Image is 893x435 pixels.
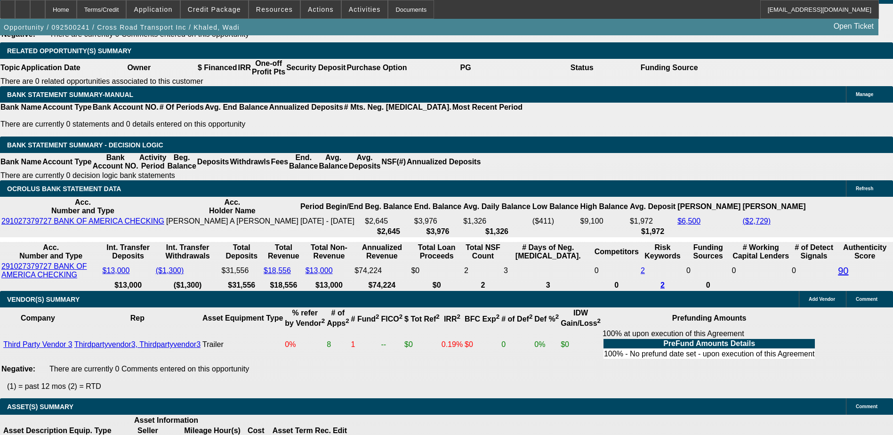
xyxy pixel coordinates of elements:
span: RELATED OPPORTUNITY(S) SUMMARY [7,47,131,55]
th: Avg. End Balance [204,103,269,112]
span: Opportunity / 092500241 / Cross Road Transport Inc / Khaled, Wadi [4,24,240,31]
span: Refresh [856,186,873,191]
th: End. Balance [289,153,318,171]
td: $0 [410,262,463,280]
span: Activities [349,6,381,13]
th: Risk Keywords [640,243,685,261]
th: $3,976 [414,227,462,236]
th: 0 [594,281,639,290]
th: Annualized Revenue [354,243,410,261]
th: Withdrawls [229,153,270,171]
th: # Days of Neg. [MEDICAL_DATA]. [503,243,593,261]
th: Authenticity Score [837,243,892,261]
th: Total Revenue [263,243,304,261]
span: Comment [856,404,877,409]
th: Security Deposit [286,59,346,77]
b: Prefunding Amounts [672,314,747,322]
th: Total Deposits [221,243,263,261]
th: Acc. Number and Type [1,198,165,216]
td: $1,972 [629,217,676,226]
th: $0 [410,281,463,290]
th: Application Date [20,59,80,77]
th: Acc. Number and Type [1,243,101,261]
a: 2 [660,281,665,289]
th: $ Financed [197,59,238,77]
a: 291027379727 BANK OF AMERICA CHECKING [1,262,87,279]
sup: 2 [457,313,460,320]
sup: 2 [436,313,439,320]
th: [PERSON_NAME] [742,198,806,216]
th: $31,556 [221,281,263,290]
th: Int. Transfer Deposits [102,243,154,261]
td: 0% [534,329,559,360]
th: PG [407,59,523,77]
td: ($411) [532,217,579,226]
button: Activities [342,0,388,18]
sup: 2 [496,313,499,320]
th: Account Type [42,153,92,171]
button: Application [127,0,179,18]
td: 2 [464,262,502,280]
span: VENDOR(S) SUMMARY [7,296,80,303]
b: PreFund Amounts Details [663,339,755,347]
th: Total Loan Proceeds [410,243,463,261]
th: Activity Period [139,153,167,171]
a: $13,000 [103,266,130,274]
span: Application [134,6,172,13]
a: $6,500 [677,217,700,225]
td: $3,976 [414,217,462,226]
span: There are currently 0 Comments entered on this opportunity [49,365,249,373]
a: 291027379727 BANK OF AMERICA CHECKING [1,217,164,225]
th: 0 [686,281,730,290]
a: ($2,729) [742,217,771,225]
th: Acc. Holder Name [166,198,299,216]
th: # Mts. Neg. [MEDICAL_DATA]. [344,103,452,112]
sup: 2 [399,313,402,320]
th: NSF(#) [381,153,406,171]
th: Purchase Option [346,59,407,77]
th: ($1,300) [155,281,220,290]
td: -- [380,329,403,360]
td: 3 [503,262,593,280]
th: Fees [271,153,289,171]
th: Period Begin/End [300,198,363,216]
th: Funding Sources [686,243,730,261]
p: There are currently 0 statements and 0 details entered on this opportunity [0,120,523,129]
td: [DATE] - [DATE] [300,217,363,226]
th: 2 [464,281,502,290]
th: Beg. Balance [167,153,196,171]
th: Competitors [594,243,639,261]
th: $74,224 [354,281,410,290]
td: $9,100 [580,217,628,226]
th: $13,000 [305,281,354,290]
b: Company [21,314,55,322]
td: 0 [791,262,837,280]
div: 100% at upon execution of this Agreement [603,330,816,360]
th: [PERSON_NAME] [677,198,741,216]
td: 0 [594,262,639,280]
th: Bank Account NO. [92,153,139,171]
th: $13,000 [102,281,154,290]
td: $1,326 [463,217,531,226]
th: Deposits [197,153,230,171]
a: 2 [641,266,645,274]
button: Actions [301,0,341,18]
td: $0 [560,329,601,360]
td: 100% - No prefund date set - upon execution of this Agreement [603,349,815,359]
th: $1,972 [629,227,676,236]
th: Avg. Balance [318,153,348,171]
b: Asset Description [3,427,67,435]
th: $2,645 [364,227,412,236]
th: One-off Profit Pts [251,59,286,77]
b: $ Tot Ref [404,315,440,323]
th: # of Detect Signals [791,243,837,261]
th: IRR [237,59,251,77]
span: Bank Statement Summary - Decision Logic [7,141,163,149]
span: Manage [856,92,873,97]
p: (1) = past 12 mos (2) = RTD [7,382,893,391]
sup: 2 [555,313,559,320]
sup: 2 [597,317,601,324]
td: $31,556 [221,262,263,280]
th: $1,326 [463,227,531,236]
td: [PERSON_NAME] A [PERSON_NAME] [166,217,299,226]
